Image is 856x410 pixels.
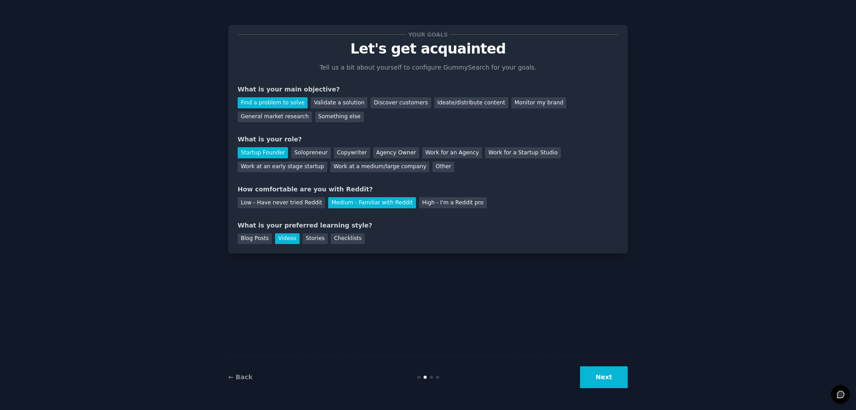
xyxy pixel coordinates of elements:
div: Blog Posts [238,233,272,244]
div: Work for a Startup Studio [485,147,560,158]
div: Stories [303,233,328,244]
div: What is your role? [238,135,618,144]
div: Solopreneur [291,147,330,158]
div: Copywriter [334,147,370,158]
p: Let's get acquainted [238,41,618,57]
span: Your goals [407,30,449,39]
div: Discover customers [370,97,431,108]
p: Tell us a bit about yourself to configure GummySearch for your goals. [316,63,540,72]
div: Videos [275,233,300,244]
div: Low - Have never tried Reddit [238,197,325,208]
button: Next [580,366,628,388]
div: Medium - Familiar with Reddit [328,197,416,208]
div: Agency Owner [373,147,419,158]
div: How comfortable are you with Reddit? [238,185,618,194]
div: General market research [238,112,312,123]
a: ← Back [228,373,252,381]
div: Validate a solution [311,97,367,108]
div: Checklists [331,233,365,244]
div: Ideate/distribute content [434,97,508,108]
div: Other [432,162,454,173]
div: Startup Founder [238,147,288,158]
div: Work at a medium/large company [330,162,429,173]
div: Something else [315,112,364,123]
div: Find a problem to solve [238,97,308,108]
div: What is your preferred learning style? [238,221,618,230]
div: High - I'm a Reddit pro [419,197,487,208]
div: Work for an Agency [422,147,482,158]
div: What is your main objective? [238,85,618,94]
div: Monitor my brand [511,97,566,108]
div: Work at an early stage startup [238,162,327,173]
